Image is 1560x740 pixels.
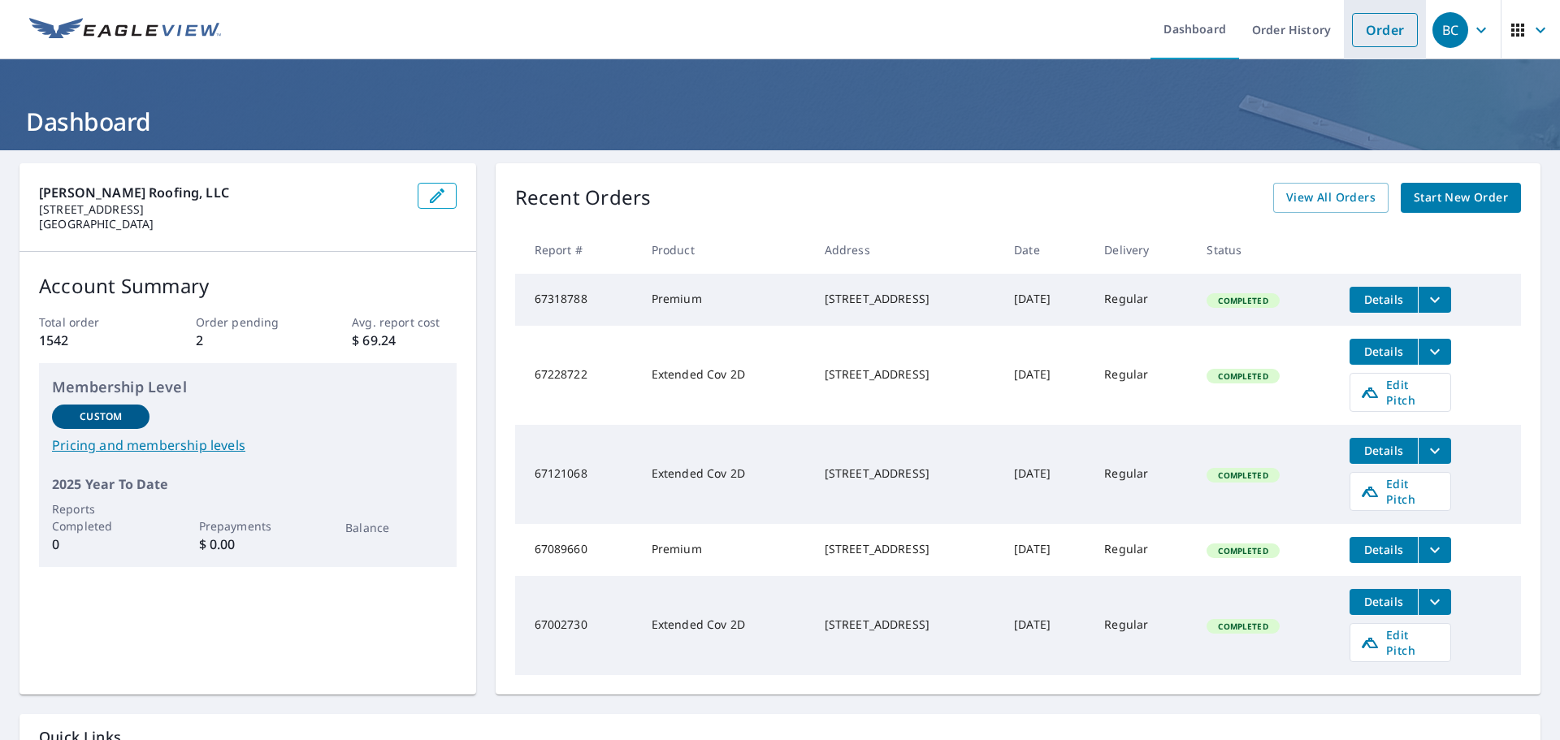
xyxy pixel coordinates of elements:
span: Edit Pitch [1360,476,1441,507]
p: Account Summary [39,271,457,301]
p: Custom [80,409,122,424]
p: Reports Completed [52,500,149,534]
td: Extended Cov 2D [639,576,812,675]
td: 67228722 [515,326,639,425]
a: Edit Pitch [1350,472,1451,511]
p: [GEOGRAPHIC_DATA] [39,217,405,232]
span: Completed [1208,295,1277,306]
td: Premium [639,274,812,326]
a: Edit Pitch [1350,623,1451,662]
p: Order pending [196,314,300,331]
td: Regular [1091,274,1194,326]
a: View All Orders [1273,183,1389,213]
td: [DATE] [1001,326,1091,425]
p: $ 0.00 [199,534,297,554]
td: [DATE] [1001,576,1091,675]
td: Extended Cov 2D [639,326,812,425]
p: Prepayments [199,517,297,534]
td: 67002730 [515,576,639,675]
td: [DATE] [1001,425,1091,524]
td: Regular [1091,326,1194,425]
span: Completed [1208,621,1277,632]
p: Avg. report cost [352,314,456,331]
p: 1542 [39,331,143,350]
span: View All Orders [1286,188,1376,208]
p: Balance [345,519,443,536]
p: [PERSON_NAME] Roofing, LLC [39,183,405,202]
td: Regular [1091,576,1194,675]
a: Order [1352,13,1418,47]
div: [STREET_ADDRESS] [825,617,988,633]
th: Date [1001,226,1091,274]
p: 0 [52,534,149,554]
button: filesDropdownBtn-67002730 [1418,589,1451,615]
th: Delivery [1091,226,1194,274]
td: Premium [639,524,812,576]
th: Product [639,226,812,274]
td: Extended Cov 2D [639,425,812,524]
span: Completed [1208,370,1277,382]
button: detailsBtn-67089660 [1350,537,1418,563]
span: Start New Order [1414,188,1508,208]
button: detailsBtn-67318788 [1350,287,1418,313]
p: Total order [39,314,143,331]
img: EV Logo [29,18,221,42]
p: 2025 Year To Date [52,474,444,494]
span: Details [1359,292,1408,307]
td: [DATE] [1001,524,1091,576]
td: 67318788 [515,274,639,326]
button: detailsBtn-67121068 [1350,438,1418,464]
th: Address [812,226,1001,274]
a: Edit Pitch [1350,373,1451,412]
span: Details [1359,344,1408,359]
button: filesDropdownBtn-67318788 [1418,287,1451,313]
span: Details [1359,594,1408,609]
a: Pricing and membership levels [52,435,444,455]
td: Regular [1091,524,1194,576]
div: BC [1432,12,1468,48]
p: Membership Level [52,376,444,398]
span: Completed [1208,470,1277,481]
button: filesDropdownBtn-67121068 [1418,438,1451,464]
span: Completed [1208,545,1277,556]
div: [STREET_ADDRESS] [825,541,988,557]
span: Details [1359,443,1408,458]
th: Status [1194,226,1337,274]
p: Recent Orders [515,183,652,213]
button: filesDropdownBtn-67089660 [1418,537,1451,563]
td: Regular [1091,425,1194,524]
a: Start New Order [1401,183,1521,213]
span: Edit Pitch [1360,627,1441,658]
button: detailsBtn-67228722 [1350,339,1418,365]
div: [STREET_ADDRESS] [825,465,988,482]
button: filesDropdownBtn-67228722 [1418,339,1451,365]
p: 2 [196,331,300,350]
p: $ 69.24 [352,331,456,350]
span: Details [1359,542,1408,557]
button: detailsBtn-67002730 [1350,589,1418,615]
h1: Dashboard [19,105,1540,138]
th: Report # [515,226,639,274]
div: [STREET_ADDRESS] [825,366,988,383]
p: [STREET_ADDRESS] [39,202,405,217]
td: [DATE] [1001,274,1091,326]
span: Edit Pitch [1360,377,1441,408]
div: [STREET_ADDRESS] [825,291,988,307]
td: 67089660 [515,524,639,576]
td: 67121068 [515,425,639,524]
